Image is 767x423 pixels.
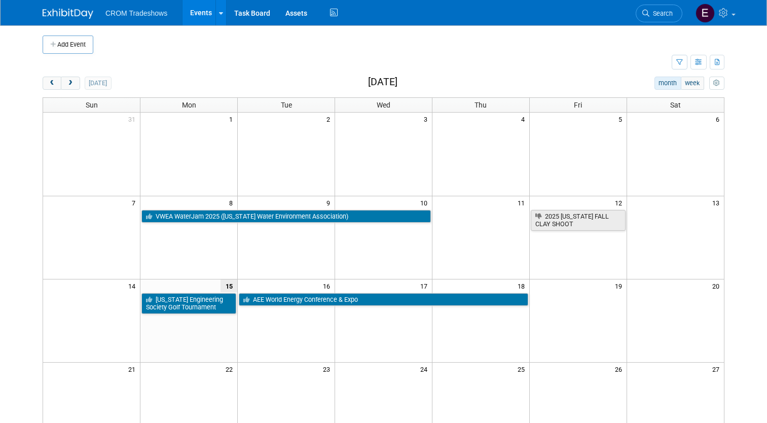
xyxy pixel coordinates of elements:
[517,196,529,209] span: 11
[670,101,681,109] span: Sat
[127,279,140,292] span: 14
[423,113,432,125] span: 3
[141,293,236,314] a: [US_STATE] Engineering Society Golf Tournament
[419,279,432,292] span: 17
[228,113,237,125] span: 1
[713,80,720,87] i: Personalize Calendar
[711,363,724,375] span: 27
[517,363,529,375] span: 25
[105,9,167,17] span: CROM Tradeshows
[221,279,237,292] span: 15
[61,77,80,90] button: next
[127,363,140,375] span: 21
[636,5,682,22] a: Search
[709,77,724,90] button: myCustomButton
[617,113,627,125] span: 5
[127,113,140,125] span: 31
[649,10,673,17] span: Search
[86,101,98,109] span: Sun
[474,101,487,109] span: Thu
[696,4,715,23] img: Emily Williams
[43,36,93,54] button: Add Event
[239,293,528,306] a: AEE World Energy Conference & Expo
[325,196,335,209] span: 9
[43,77,61,90] button: prev
[614,196,627,209] span: 12
[182,101,196,109] span: Mon
[711,196,724,209] span: 13
[377,101,390,109] span: Wed
[43,9,93,19] img: ExhibitDay
[715,113,724,125] span: 6
[419,196,432,209] span: 10
[574,101,582,109] span: Fri
[517,279,529,292] span: 18
[520,113,529,125] span: 4
[131,196,140,209] span: 7
[614,279,627,292] span: 19
[531,210,626,231] a: 2025 [US_STATE] FALL CLAY SHOOT
[322,279,335,292] span: 16
[325,113,335,125] span: 2
[225,363,237,375] span: 22
[681,77,704,90] button: week
[419,363,432,375] span: 24
[85,77,112,90] button: [DATE]
[228,196,237,209] span: 8
[141,210,431,223] a: VWEA WaterJam 2025 ([US_STATE] Water Environment Association)
[368,77,397,88] h2: [DATE]
[654,77,681,90] button: month
[614,363,627,375] span: 26
[281,101,292,109] span: Tue
[711,279,724,292] span: 20
[322,363,335,375] span: 23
